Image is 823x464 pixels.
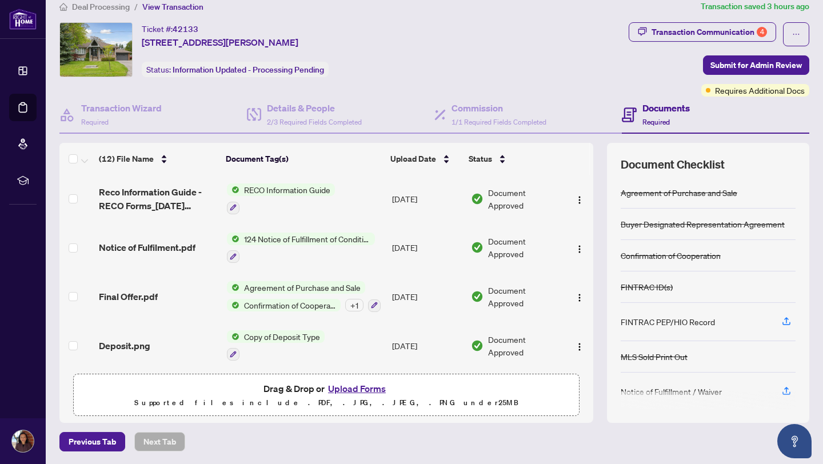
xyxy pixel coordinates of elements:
[173,65,324,75] span: Information Updated - Processing Pending
[777,424,812,458] button: Open asap
[267,118,362,126] span: 2/3 Required Fields Completed
[471,241,484,254] img: Document Status
[621,315,715,328] div: FINTRAC PEP/HIO Record
[59,3,67,11] span: home
[267,101,362,115] h4: Details & People
[99,290,158,303] span: Final Offer.pdf
[345,299,363,311] div: + 1
[652,23,767,41] div: Transaction Communication
[227,183,239,196] img: Status Icon
[99,241,195,254] span: Notice of Fulfilment.pdf
[792,30,800,38] span: ellipsis
[9,9,37,30] img: logo
[575,293,584,302] img: Logo
[221,143,386,175] th: Document Tag(s)
[99,185,218,213] span: Reco Information Guide - RECO Forms_[DATE] 11_12_04.pdf
[464,143,562,175] th: Status
[227,299,239,311] img: Status Icon
[142,35,298,49] span: [STREET_ADDRESS][PERSON_NAME]
[94,143,221,175] th: (12) File Name
[99,153,154,165] span: (12) File Name
[239,299,341,311] span: Confirmation of Cooperation
[575,195,584,205] img: Logo
[72,2,130,12] span: Deal Processing
[471,193,484,205] img: Document Status
[387,321,466,370] td: [DATE]
[227,330,325,361] button: Status IconCopy of Deposit Type
[710,56,802,74] span: Submit for Admin Review
[227,183,335,214] button: Status IconRECO Information Guide
[642,101,690,115] h4: Documents
[239,330,325,343] span: Copy of Deposit Type
[263,381,389,396] span: Drag & Drop or
[570,238,589,257] button: Logo
[471,339,484,352] img: Document Status
[570,337,589,355] button: Logo
[59,432,125,451] button: Previous Tab
[642,118,670,126] span: Required
[471,290,484,303] img: Document Status
[390,153,436,165] span: Upload Date
[325,381,389,396] button: Upload Forms
[69,433,116,451] span: Previous Tab
[227,281,239,294] img: Status Icon
[452,101,546,115] h4: Commission
[142,62,329,77] div: Status:
[173,24,198,34] span: 42133
[227,233,375,263] button: Status Icon124 Notice of Fulfillment of Condition(s) - Agreement of Purchase and Sale
[60,23,132,77] img: IMG-W12026412_1.jpg
[703,55,809,75] button: Submit for Admin Review
[239,281,365,294] span: Agreement of Purchase and Sale
[386,143,464,175] th: Upload Date
[387,272,466,321] td: [DATE]
[81,101,162,115] h4: Transaction Wizard
[74,374,579,417] span: Drag & Drop orUpload FormsSupported files include .PDF, .JPG, .JPEG, .PNG under25MB
[621,249,721,262] div: Confirmation of Cooperation
[452,118,546,126] span: 1/1 Required Fields Completed
[81,118,109,126] span: Required
[134,432,185,451] button: Next Tab
[621,218,785,230] div: Buyer Designated Representation Agreement
[488,186,561,211] span: Document Approved
[575,342,584,351] img: Logo
[239,183,335,196] span: RECO Information Guide
[227,281,381,312] button: Status IconAgreement of Purchase and SaleStatus IconConfirmation of Cooperation+1
[488,333,561,358] span: Document Approved
[99,339,150,353] span: Deposit.png
[621,157,725,173] span: Document Checklist
[142,2,203,12] span: View Transaction
[239,233,375,245] span: 124 Notice of Fulfillment of Condition(s) - Agreement of Purchase and Sale
[469,153,492,165] span: Status
[81,396,572,410] p: Supported files include .PDF, .JPG, .JPEG, .PNG under 25 MB
[227,233,239,245] img: Status Icon
[488,284,561,309] span: Document Approved
[488,235,561,260] span: Document Approved
[629,22,776,42] button: Transaction Communication4
[621,350,688,363] div: MLS Sold Print Out
[575,245,584,254] img: Logo
[757,27,767,37] div: 4
[570,190,589,208] button: Logo
[621,385,722,398] div: Notice of Fulfillment / Waiver
[387,174,466,223] td: [DATE]
[715,84,805,97] span: Requires Additional Docs
[387,223,466,273] td: [DATE]
[621,186,737,199] div: Agreement of Purchase and Sale
[227,330,239,343] img: Status Icon
[570,287,589,306] button: Logo
[12,430,34,452] img: Profile Icon
[621,281,673,293] div: FINTRAC ID(s)
[142,22,198,35] div: Ticket #:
